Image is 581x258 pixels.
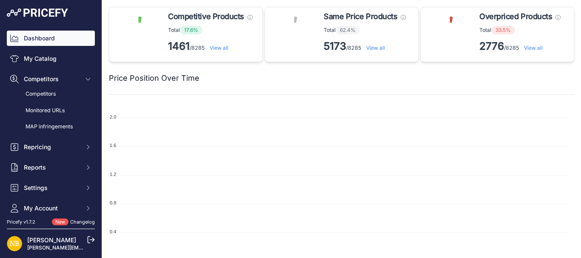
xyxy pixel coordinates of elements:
a: Changelog [70,219,95,225]
button: My Account [7,201,95,216]
tspan: 0.4 [110,229,116,234]
p: Total [324,26,406,34]
a: My Catalog [7,51,95,66]
button: Competitors [7,71,95,87]
tspan: 0.8 [110,200,116,205]
a: View all [210,45,228,51]
a: [PERSON_NAME] [27,236,76,244]
span: Same Price Products [324,11,397,23]
span: New [52,218,68,226]
a: View all [366,45,385,51]
strong: 1461 [168,40,190,52]
span: Competitive Products [168,11,244,23]
p: Total [168,26,253,34]
p: /8285 [479,40,561,53]
span: 17.6% [180,26,202,34]
tspan: 1.6 [110,143,116,148]
span: Settings [24,184,80,192]
span: Competitors [24,75,80,83]
a: MAP infringements [7,119,95,134]
strong: 5173 [324,40,346,52]
h2: Price Position Over Time [109,72,199,84]
p: Total [479,26,561,34]
span: 33.5% [491,26,515,34]
tspan: 1.2 [110,172,116,177]
strong: 2776 [479,40,504,52]
p: /8285 [324,40,406,53]
a: Dashboard [7,31,95,46]
span: Overpriced Products [479,11,552,23]
img: Pricefy Logo [7,9,68,17]
span: Reports [24,163,80,172]
a: View all [524,45,543,51]
a: [PERSON_NAME][EMAIL_ADDRESS][DOMAIN_NAME] [27,244,158,251]
button: Repricing [7,139,95,155]
a: Competitors [7,87,95,102]
tspan: 2.0 [110,114,116,119]
p: /8285 [168,40,253,53]
span: Repricing [24,143,80,151]
a: Monitored URLs [7,103,95,118]
span: 62.4% [336,26,360,34]
button: Settings [7,180,95,196]
button: Reports [7,160,95,175]
span: My Account [24,204,80,213]
div: Pricefy v1.7.2 [7,218,35,226]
